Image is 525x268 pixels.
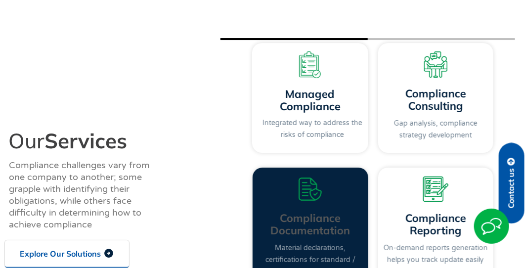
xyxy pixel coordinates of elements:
[507,169,516,209] span: Contact us
[297,176,323,202] img: A secure document
[422,51,448,78] img: A discussion between two people
[5,240,129,268] a: Explore Our Solutions
[9,159,156,230] div: Compliance challenges vary from one company to another; some grapple with identifying their oblig...
[280,87,341,113] a: Managed Compliance
[499,143,525,223] a: Contact us
[20,250,101,258] span: Explore Our Solutions
[44,128,127,154] b: Services
[422,176,448,202] img: A tablet with a pencil
[474,209,509,244] img: Start Chat
[394,119,478,139] a: Gap analysis, compliance strategy development
[8,131,206,151] h2: Our
[297,51,323,78] img: A copy board
[405,211,466,237] a: Compliance Reporting
[384,244,488,264] a: On-demand reports generation helps you track update easily
[405,87,466,113] a: Compliance Consulting
[262,118,362,138] a: Integrated way to address the risks of compliance
[270,211,350,237] a: Compliance Documentation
